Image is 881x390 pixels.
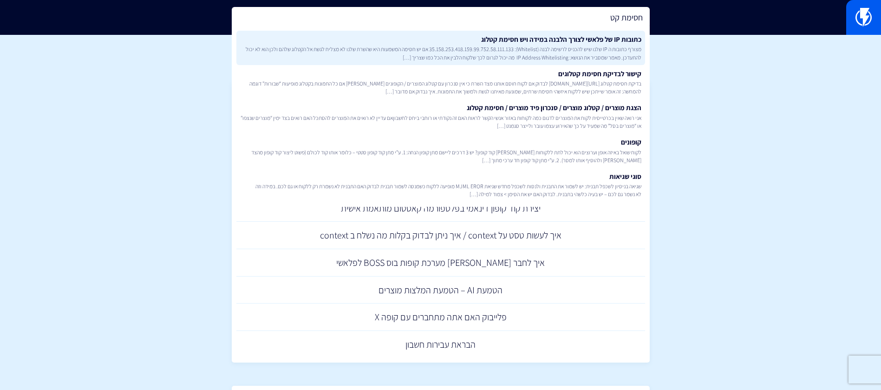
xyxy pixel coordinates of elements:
a: הבראת עבירות חשבון [236,331,645,358]
span: בדיקת חסימת קטלוג [URL][DOMAIN_NAME] לבדוק אם לקוח חוסם אותנו מצד השרת כי אין סנכרון עם קטלוג המו... [240,79,641,95]
a: קופוניםלקוח שואל באיזה אופן וערוצים הוא יכול לתת ללקוחות [PERSON_NAME] קוד קופון? יש 3 דרכים לייש... [236,133,645,168]
a: הצגת מוצרים / קטלוג מוצרים / סנכרון פיד מוצרים / חסימת קטלוגאני רואה שאין בכרטייסית לקוח את המוצר... [236,99,645,133]
span: לקוח שואל באיזה אופן וערוצים הוא יכול לתת ללקוחות [PERSON_NAME] קוד קופון? יש 3 דרכים ליישם מתן ק... [240,148,641,164]
a: קישור לבדיקת חסימת קטלוגיםבדיקת חסימת קטלוג [URL][DOMAIN_NAME] לבדוק אם לקוח חוסם אותנו מצד השרת ... [236,65,645,99]
a: פלייבוק האם אתה מתחברים עם קופה X [236,304,645,331]
a: כתובות IP של פלאשי לצורך הלבנה במידה ויש חסימת קטלוגמצורף כתובות ה IP שלנו שיש להכניס לרשימה לבנה... [236,31,645,65]
span: מצורף כתובות ה IP שלנו שיש להכניס לרשימה לבנה (Whitelist): 35.158.253.418.159.99.752.58.111.133 א... [240,45,641,61]
a: הטמעת AI – הטמעת המלצות מוצרים [236,277,645,304]
a: יצירת קוד קופון דינאמי בפלטפורמה קאסטום מותאמת אישית [236,195,645,222]
span: אני רואה שאין בכרטייסית לקוח את המוצרים לדגום כמה לקוחות באזור אנשי הקשר לראות האם זה נקודתי או ר... [240,114,641,130]
span: שגיאה בניסיון לשכפל תבנית: יש לשמור את התבנית ולנסות לשכפל מחדש שגיאת MJML EROR מופיעה ללקוח כשמנ... [240,182,641,198]
input: חיפוש מהיר... [232,7,650,28]
a: איך לעשות טסט על context / איך ניתן לבדוק בקלות מה נשלח ב context [236,222,645,249]
a: איך לחבר [PERSON_NAME] מערכת קופות בוס BOSS לפלאשי [236,249,645,277]
a: סוגי שגיאותשגיאה בניסיון לשכפל תבנית: יש לשמור את התבנית ולנסות לשכפל מחדש שגיאת MJML EROR מופיעה... [236,168,645,202]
